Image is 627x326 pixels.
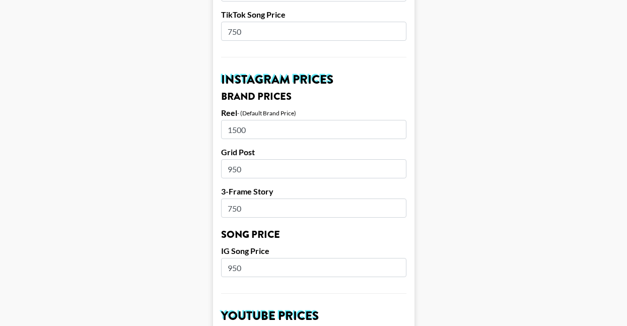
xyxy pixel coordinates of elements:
div: - (Default Brand Price) [237,109,296,117]
h2: Instagram Prices [221,74,406,86]
label: Reel [221,108,237,118]
label: IG Song Price [221,246,406,256]
label: Grid Post [221,147,406,157]
label: TikTok Song Price [221,10,406,20]
h3: Song Price [221,230,406,240]
h2: YouTube Prices [221,310,406,322]
h3: Brand Prices [221,92,406,102]
label: 3-Frame Story [221,186,406,197]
